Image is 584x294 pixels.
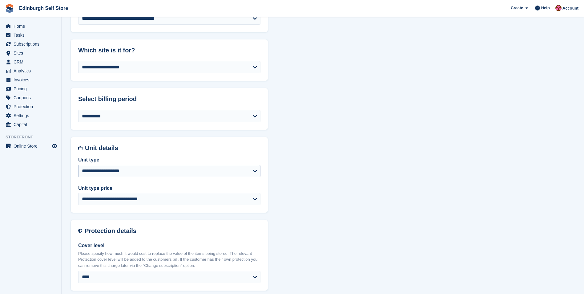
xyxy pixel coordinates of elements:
a: menu [3,84,58,93]
span: CRM [14,58,50,66]
h2: Protection details [85,227,260,235]
h2: Unit details [85,145,260,152]
a: menu [3,102,58,111]
label: Cover level [78,242,260,249]
a: menu [3,49,58,57]
a: menu [3,22,58,31]
span: Analytics [14,67,50,75]
a: Preview store [51,142,58,150]
span: Account [562,5,578,11]
span: Sites [14,49,50,57]
h2: Select billing period [78,96,260,103]
span: Online Store [14,142,50,150]
span: Coupons [14,93,50,102]
span: Invoices [14,76,50,84]
a: Edinburgh Self Store [17,3,70,13]
span: Subscriptions [14,40,50,48]
a: menu [3,120,58,129]
label: Unit type price [78,185,260,192]
a: menu [3,40,58,48]
span: Protection [14,102,50,111]
a: menu [3,142,58,150]
span: Tasks [14,31,50,39]
img: stora-icon-8386f47178a22dfd0bd8f6a31ec36ba5ce8667c1dd55bd0f319d3a0aa187defe.svg [5,4,14,13]
p: Please specify how much it would cost to replace the value of the items being stored. The relevan... [78,251,260,269]
span: Capital [14,120,50,129]
a: menu [3,31,58,39]
span: Help [541,5,550,11]
a: menu [3,58,58,66]
label: Unit type [78,156,260,164]
a: menu [3,76,58,84]
img: Lucy Michalec [555,5,562,11]
h2: Which site is it for? [78,47,260,54]
span: Create [511,5,523,11]
a: menu [3,67,58,75]
a: menu [3,111,58,120]
span: Settings [14,111,50,120]
img: insurance-details-icon-731ffda60807649b61249b889ba3c5e2b5c27d34e2e1fb37a309f0fde93ff34a.svg [78,227,82,235]
span: Home [14,22,50,31]
a: menu [3,93,58,102]
span: Pricing [14,84,50,93]
span: Storefront [6,134,61,140]
img: unit-details-icon-595b0c5c156355b767ba7b61e002efae458ec76ed5ec05730b8e856ff9ea34a9.svg [78,145,83,152]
